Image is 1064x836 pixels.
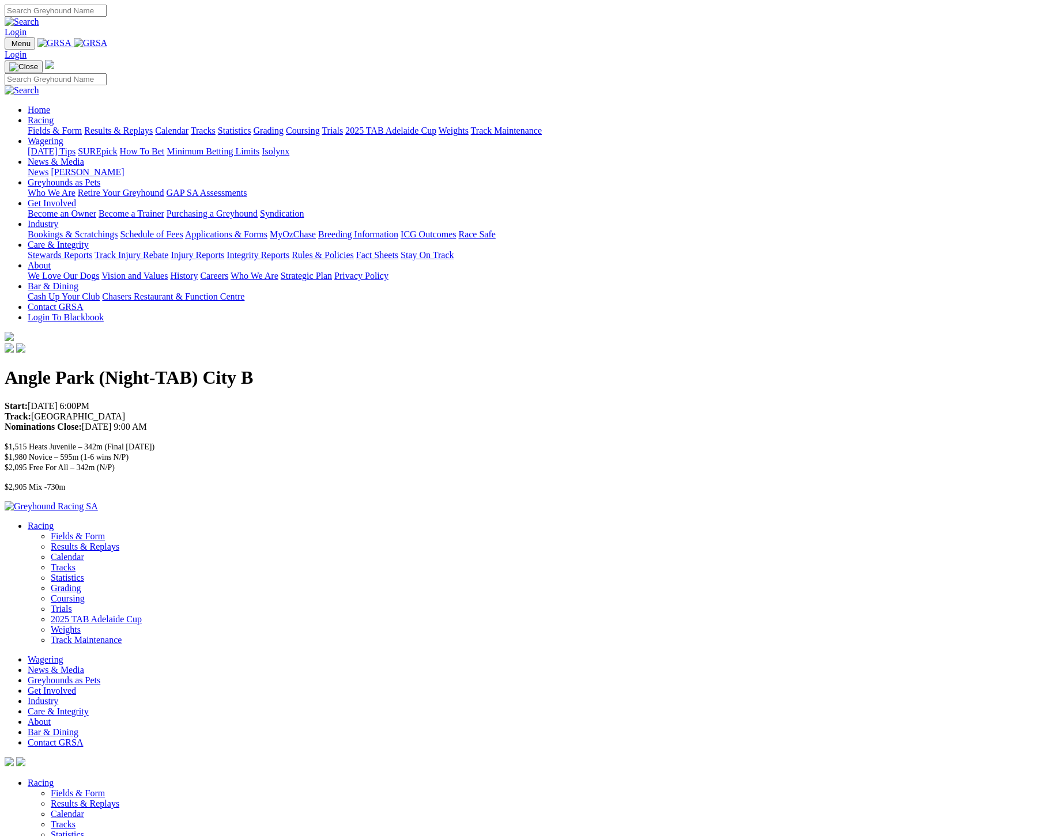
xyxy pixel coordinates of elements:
[5,757,14,766] img: facebook.svg
[286,126,320,135] a: Coursing
[37,38,71,48] img: GRSA
[28,240,89,249] a: Care & Integrity
[5,501,98,512] img: Greyhound Racing SA
[5,442,154,472] span: $1,515 Heats Juvenile – 342m (Final [DATE]) $1,980 Novice – 595m (1-6 wins N/P) $2,095 Free For A...
[200,271,228,281] a: Careers
[439,126,469,135] a: Weights
[401,229,456,239] a: ICG Outcomes
[101,271,168,281] a: Vision and Values
[16,757,25,766] img: twitter.svg
[5,343,14,353] img: facebook.svg
[28,250,1059,260] div: Care & Integrity
[227,250,289,260] a: Integrity Reports
[51,552,84,562] a: Calendar
[5,85,39,96] img: Search
[28,521,54,531] a: Racing
[28,146,76,156] a: [DATE] Tips
[28,655,63,664] a: Wagering
[28,136,63,146] a: Wagering
[28,126,82,135] a: Fields & Form
[16,343,25,353] img: twitter.svg
[51,542,119,551] a: Results & Replays
[5,367,1059,388] h1: Angle Park (Night-TAB) City B
[171,250,224,260] a: Injury Reports
[120,146,165,156] a: How To Bet
[28,281,78,291] a: Bar & Dining
[51,562,76,572] a: Tracks
[28,157,84,167] a: News & Media
[51,635,122,645] a: Track Maintenance
[120,229,183,239] a: Schedule of Fees
[28,209,96,218] a: Become an Owner
[102,292,244,301] a: Chasers Restaurant & Function Centre
[51,625,81,634] a: Weights
[167,209,258,218] a: Purchasing a Greyhound
[84,126,153,135] a: Results & Replays
[78,146,117,156] a: SUREpick
[28,696,58,706] a: Industry
[28,302,83,312] a: Contact GRSA
[5,411,31,421] strong: Track:
[51,593,85,603] a: Coursing
[28,229,118,239] a: Bookings & Scratchings
[28,146,1059,157] div: Wagering
[28,675,100,685] a: Greyhounds as Pets
[28,686,76,695] a: Get Involved
[28,706,89,716] a: Care & Integrity
[231,271,278,281] a: Who We Are
[28,188,76,198] a: Who We Are
[170,271,198,281] a: History
[28,312,104,322] a: Login To Blackbook
[28,209,1059,219] div: Get Involved
[51,531,105,541] a: Fields & Form
[270,229,316,239] a: MyOzChase
[28,292,1059,302] div: Bar & Dining
[185,229,267,239] a: Applications & Forms
[28,126,1059,136] div: Racing
[5,401,1059,432] p: [DATE] 6:00PM [GEOGRAPHIC_DATA] [DATE] 9:00 AM
[51,583,81,593] a: Grading
[5,50,27,59] a: Login
[95,250,168,260] a: Track Injury Rebate
[471,126,542,135] a: Track Maintenance
[458,229,495,239] a: Race Safe
[51,614,142,624] a: 2025 TAB Adelaide Cup
[292,250,354,260] a: Rules & Policies
[51,819,76,829] a: Tracks
[5,401,28,411] strong: Start:
[281,271,332,281] a: Strategic Plan
[28,271,1059,281] div: About
[51,167,124,177] a: [PERSON_NAME]
[45,60,54,69] img: logo-grsa-white.png
[5,422,82,432] strong: Nominations Close:
[5,483,65,491] span: $2,905 Mix -730m
[28,229,1059,240] div: Industry
[28,727,78,737] a: Bar & Dining
[322,126,343,135] a: Trials
[5,17,39,27] img: Search
[28,665,84,675] a: News & Media
[5,27,27,37] a: Login
[51,573,84,582] a: Statistics
[51,604,72,614] a: Trials
[254,126,284,135] a: Grading
[28,219,58,229] a: Industry
[5,5,107,17] input: Search
[401,250,454,260] a: Stay On Track
[51,809,84,819] a: Calendar
[28,717,51,727] a: About
[28,260,51,270] a: About
[74,38,108,48] img: GRSA
[5,332,14,341] img: logo-grsa-white.png
[218,126,251,135] a: Statistics
[356,250,398,260] a: Fact Sheets
[28,167,1059,177] div: News & Media
[167,146,259,156] a: Minimum Betting Limits
[5,37,35,50] button: Toggle navigation
[28,737,83,747] a: Contact GRSA
[28,198,76,208] a: Get Involved
[167,188,247,198] a: GAP SA Assessments
[51,799,119,808] a: Results & Replays
[260,209,304,218] a: Syndication
[5,73,107,85] input: Search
